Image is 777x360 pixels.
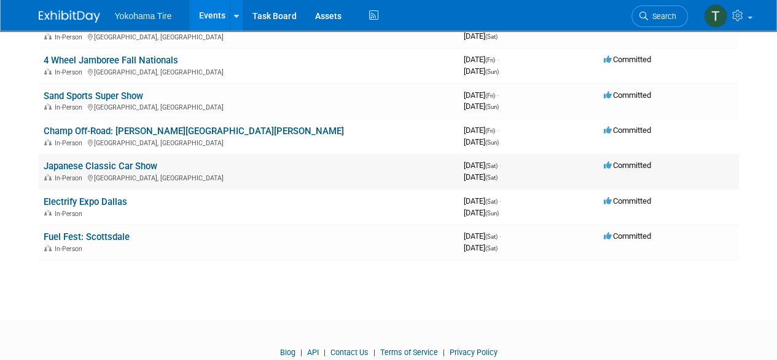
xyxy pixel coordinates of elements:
span: | [440,348,448,357]
span: [DATE] [464,208,499,217]
span: (Fri) [485,127,495,134]
img: ExhibitDay [39,10,100,23]
span: Committed [604,55,651,64]
span: - [499,196,501,206]
span: (Sat) [485,245,498,252]
span: [DATE] [464,137,499,146]
a: Sand Sports Super Show [44,90,143,102]
a: Search [631,6,688,27]
span: - [499,161,501,170]
span: - [497,55,499,64]
span: [DATE] [464,55,499,64]
div: [GEOGRAPHIC_DATA], [GEOGRAPHIC_DATA] [44,66,454,76]
a: API [307,348,319,357]
span: (Sat) [485,162,498,169]
span: | [297,348,305,357]
img: In-Person Event [44,174,52,180]
span: (Sat) [485,233,498,240]
span: - [499,231,501,241]
span: (Sun) [485,68,499,75]
a: 4 Wheel Jamboree Fall Nationals [44,55,178,66]
span: In-Person [55,33,86,41]
span: (Sun) [485,210,499,217]
span: [DATE] [464,102,499,111]
span: Committed [604,161,651,170]
span: Committed [604,196,651,206]
span: (Fri) [485,92,495,99]
span: [DATE] [464,243,498,252]
a: Japanese Classic Car Show [44,161,157,172]
span: (Sat) [485,174,498,181]
span: In-Person [55,103,86,111]
img: In-Person Event [44,103,52,110]
a: Privacy Policy [450,348,498,357]
img: In-Person Event [44,33,52,39]
span: (Sat) [485,33,498,40]
a: Electrify Expo Dallas [44,196,127,207]
span: In-Person [55,139,86,147]
span: [DATE] [464,172,498,182]
span: - [497,90,499,100]
a: Contact Us [330,348,369,357]
span: | [370,348,378,357]
img: Tyler Martin [704,4,727,28]
a: Champ Off-Road: [PERSON_NAME][GEOGRAPHIC_DATA][PERSON_NAME] [44,126,344,137]
div: [GEOGRAPHIC_DATA], [GEOGRAPHIC_DATA] [44,31,454,41]
span: [DATE] [464,196,501,206]
span: Search [648,12,676,21]
span: (Sun) [485,139,499,146]
img: In-Person Event [44,139,52,145]
div: [GEOGRAPHIC_DATA], [GEOGRAPHIC_DATA] [44,102,454,111]
span: [DATE] [464,231,501,241]
span: Committed [604,231,651,241]
span: In-Person [55,210,86,218]
span: (Fri) [485,57,495,63]
span: | [321,348,329,357]
a: Blog [280,348,295,357]
span: [DATE] [464,31,498,41]
div: [GEOGRAPHIC_DATA], [GEOGRAPHIC_DATA] [44,137,454,147]
a: Terms of Service [380,348,438,357]
span: [DATE] [464,90,499,100]
img: In-Person Event [44,210,52,216]
div: [GEOGRAPHIC_DATA], [GEOGRAPHIC_DATA] [44,172,454,182]
span: In-Person [55,245,86,253]
span: In-Person [55,174,86,182]
a: Fuel Fest: Scottsdale [44,231,130,242]
span: In-Person [55,68,86,76]
span: (Sun) [485,103,499,110]
span: [DATE] [464,66,499,76]
img: In-Person Event [44,68,52,74]
span: Committed [604,126,651,135]
span: (Sat) [485,198,498,205]
img: In-Person Event [44,245,52,251]
span: - [497,126,499,135]
span: [DATE] [464,126,499,135]
span: [DATE] [464,161,501,170]
span: Yokohama Tire [115,11,172,21]
span: Committed [604,90,651,100]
